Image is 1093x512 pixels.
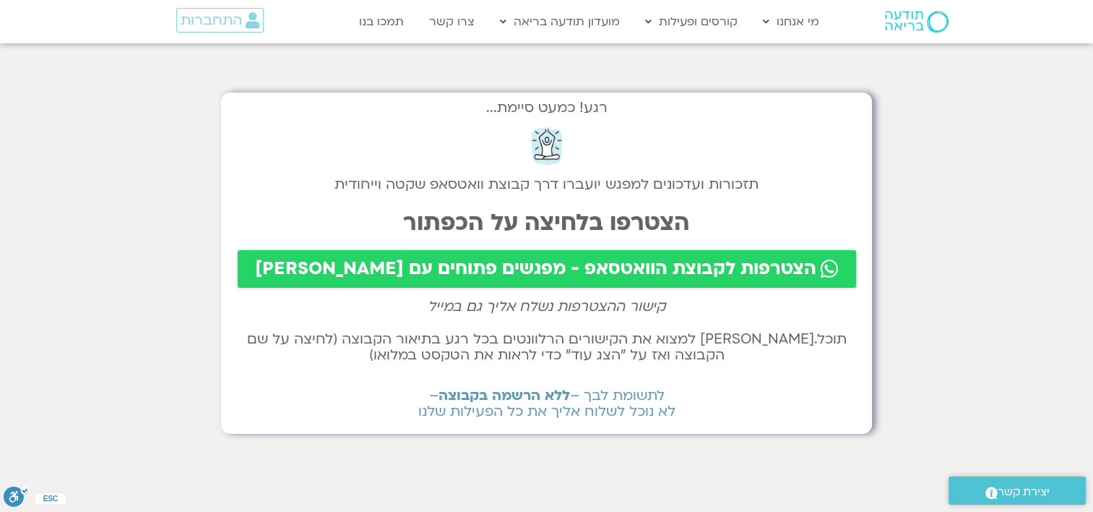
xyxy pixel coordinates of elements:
a: מי אנחנו [756,8,826,35]
a: התחברות [176,8,264,33]
a: תמכו בנו [352,8,411,35]
h2: הצטרפו בלחיצה על הכפתור [236,210,857,236]
b: ללא הרשמה בקבוצה [439,386,570,405]
span: הצטרפות לקבוצת הוואטסאפ - מפגשים פתוחים עם [PERSON_NAME] [255,259,816,279]
h2: תזכורות ועדכונים למפגש יועברו דרך קבוצת וואטסאפ שקטה וייחודית [236,176,857,192]
h2: לתשומת לבך – – לא נוכל לשלוח אליך את כל הפעילות שלנו [236,388,857,419]
span: יצירת קשר [998,482,1050,502]
h2: רגע! כמעט סיימת... [236,107,857,108]
h2: תוכל.[PERSON_NAME] למצוא את הקישורים הרלוונטים בכל רגע בתיאור הקבוצה (לחיצה על שם הקבוצה ואז על ״... [236,331,857,363]
h2: קישור ההצטרפות נשלח אליך גם במייל [236,299,857,315]
img: תודעה בריאה [885,11,949,33]
a: קורסים ופעילות [638,8,745,35]
a: הצטרפות לקבוצת הוואטסאפ - מפגשים פתוחים עם [PERSON_NAME] [238,250,856,288]
a: מועדון תודעה בריאה [493,8,627,35]
span: התחברות [181,12,242,28]
a: צרו קשר [422,8,482,35]
a: יצירת קשר [949,477,1086,505]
